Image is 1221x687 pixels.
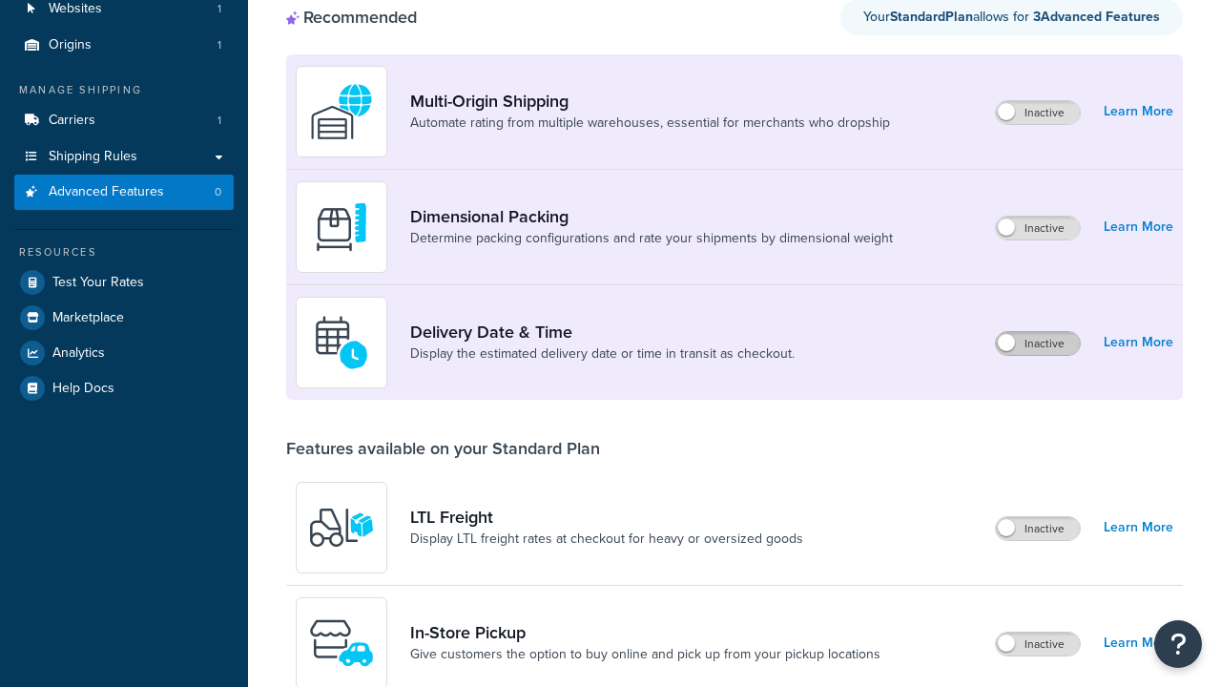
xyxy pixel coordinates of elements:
span: Analytics [52,345,105,362]
a: Analytics [14,336,234,370]
a: Display LTL freight rates at checkout for heavy or oversized goods [410,530,803,549]
a: Give customers the option to buy online and pick up from your pickup locations [410,645,880,664]
img: wfgcfpwTIucLEAAAAASUVORK5CYII= [308,610,375,677]
a: Carriers1 [14,103,234,138]
a: Learn More [1104,214,1173,240]
span: Origins [49,37,92,53]
a: Advanced Features0 [14,175,234,210]
strong: Standard Plan [890,7,973,27]
span: Your allows for [863,7,1033,27]
label: Inactive [996,332,1080,355]
label: Inactive [996,101,1080,124]
strong: 3 Advanced Feature s [1033,7,1160,27]
a: Multi-Origin Shipping [410,91,890,112]
div: Features available on your Standard Plan [286,438,600,459]
label: Inactive [996,217,1080,239]
span: 1 [217,1,221,17]
a: Learn More [1104,329,1173,356]
span: 0 [215,184,221,200]
a: Help Docs [14,371,234,406]
a: Display the estimated delivery date or time in transit as checkout. [410,344,795,364]
span: Carriers [49,113,95,129]
a: Delivery Date & Time [410,322,795,343]
span: Test Your Rates [52,275,144,291]
a: Marketplace [14,301,234,335]
div: Resources [14,244,234,260]
img: y79ZsPf0fXUFUhFXDzUgf+ktZg5F2+ohG75+v3d2s1D9TjoU8PiyCIluIjV41seZevKCRuEjTPPOKHJsQcmKCXGdfprl3L4q7... [308,494,375,561]
label: Inactive [996,517,1080,540]
a: In-Store Pickup [410,622,880,643]
div: Recommended [286,7,417,28]
li: Origins [14,28,234,63]
span: Marketplace [52,310,124,326]
a: LTL Freight [410,507,803,528]
a: Shipping Rules [14,139,234,175]
span: Websites [49,1,102,17]
a: Automate rating from multiple warehouses, essential for merchants who dropship [410,114,890,133]
span: Shipping Rules [49,149,137,165]
div: Manage Shipping [14,82,234,98]
a: Learn More [1104,514,1173,541]
span: Help Docs [52,381,114,397]
span: 1 [217,113,221,129]
span: 1 [217,37,221,53]
a: Determine packing configurations and rate your shipments by dimensional weight [410,229,893,248]
a: Learn More [1104,630,1173,656]
span: Advanced Features [49,184,164,200]
img: WatD5o0RtDAAAAAElFTkSuQmCC [308,78,375,145]
img: DTVBYsAAAAAASUVORK5CYII= [308,194,375,260]
a: Test Your Rates [14,265,234,300]
button: Open Resource Center [1154,620,1202,668]
img: gfkeb5ejjkALwAAAABJRU5ErkJggg== [308,309,375,376]
label: Inactive [996,633,1080,656]
li: Advanced Features [14,175,234,210]
a: Origins1 [14,28,234,63]
a: Learn More [1104,98,1173,125]
li: Carriers [14,103,234,138]
a: Dimensional Packing [410,206,893,227]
